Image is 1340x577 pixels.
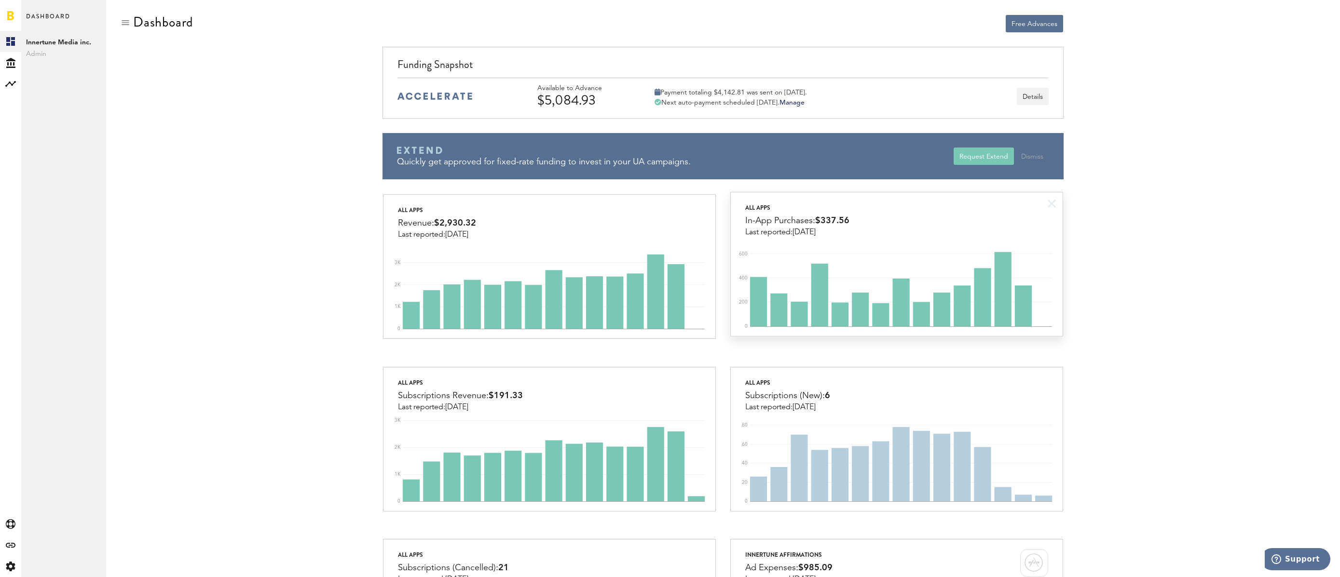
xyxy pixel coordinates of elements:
text: 1K [395,304,401,309]
span: $337.56 [815,216,849,225]
img: card-marketplace-itunes.svg [1020,549,1048,577]
div: Subscriptions (New): [745,389,830,403]
text: 40 [742,461,748,466]
span: [DATE] [793,403,816,411]
text: 2K [395,445,401,450]
div: In-App Purchases: [745,214,849,228]
div: Last reported: [745,228,849,237]
img: Braavo Extend [397,147,442,154]
text: 200 [739,300,748,305]
div: Innertune Affirmations [745,549,833,561]
div: $5,084.93 [537,93,629,108]
text: 600 [739,251,748,256]
text: 0 [745,324,748,329]
div: Subscriptions Revenue: [398,389,523,403]
div: Funding Snapshot [397,57,1048,78]
div: Ad Expenses: [745,561,833,575]
span: [DATE] [445,403,468,411]
text: 3K [395,418,401,423]
div: All apps [745,202,849,214]
div: Last reported: [398,230,476,239]
a: Manage [779,99,805,106]
text: 80 [742,423,748,428]
div: Last reported: [398,403,523,412]
button: Details [1017,88,1049,105]
text: 3K [395,260,401,265]
div: Quickly get approved for fixed-rate funding to invest in your UA campaigns. [397,156,953,168]
div: All apps [398,204,476,216]
text: 1K [395,472,401,477]
text: 400 [739,276,748,281]
span: $985.09 [798,564,833,572]
span: [DATE] [445,231,468,239]
span: [DATE] [793,228,816,236]
iframe: Opens a widget where you can find more information [1265,548,1330,572]
span: Dashboard [26,11,70,31]
div: Payment totaling $4,142.81 was sent on [DATE]. [655,88,807,97]
div: All apps [745,377,830,389]
button: Dismiss [1015,148,1049,165]
img: accelerate-medium-blue-logo.svg [397,93,472,100]
span: $2,930.32 [434,219,476,228]
text: 20 [742,480,748,484]
text: 60 [742,442,748,446]
button: Request Extend [954,148,1014,165]
div: Available to Advance [537,84,629,93]
div: All apps [398,549,509,561]
text: 2K [395,282,401,287]
text: 0 [397,499,400,504]
div: Dashboard [133,14,193,30]
text: 0 [397,326,400,331]
div: Revenue: [398,216,476,230]
span: 21 [498,564,509,572]
span: $191.33 [489,391,523,400]
text: 0 [745,499,748,504]
div: Subscriptions (Cancelled): [398,561,509,575]
button: Free Advances [1006,15,1063,32]
div: All apps [398,377,523,389]
div: Last reported: [745,403,830,412]
div: Next auto-payment scheduled [DATE]. [655,98,807,107]
span: Innertune Media inc. [26,37,101,48]
span: Admin [26,48,101,60]
span: 6 [825,391,830,400]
